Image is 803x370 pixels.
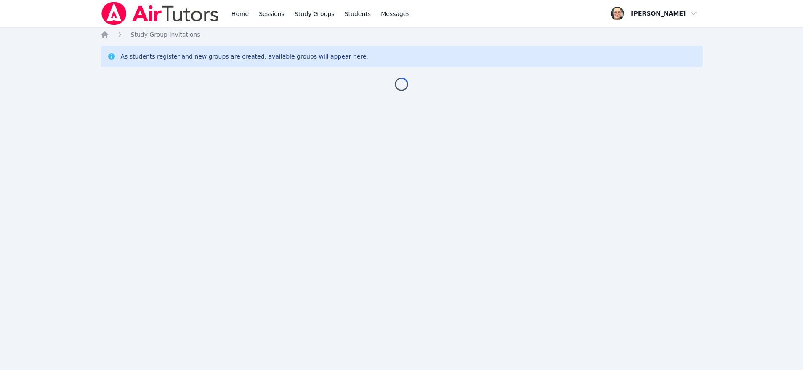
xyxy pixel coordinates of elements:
[381,10,410,18] span: Messages
[121,52,368,61] div: As students register and new groups are created, available groups will appear here.
[101,2,220,25] img: Air Tutors
[131,30,200,39] a: Study Group Invitations
[101,30,703,39] nav: Breadcrumb
[131,31,200,38] span: Study Group Invitations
